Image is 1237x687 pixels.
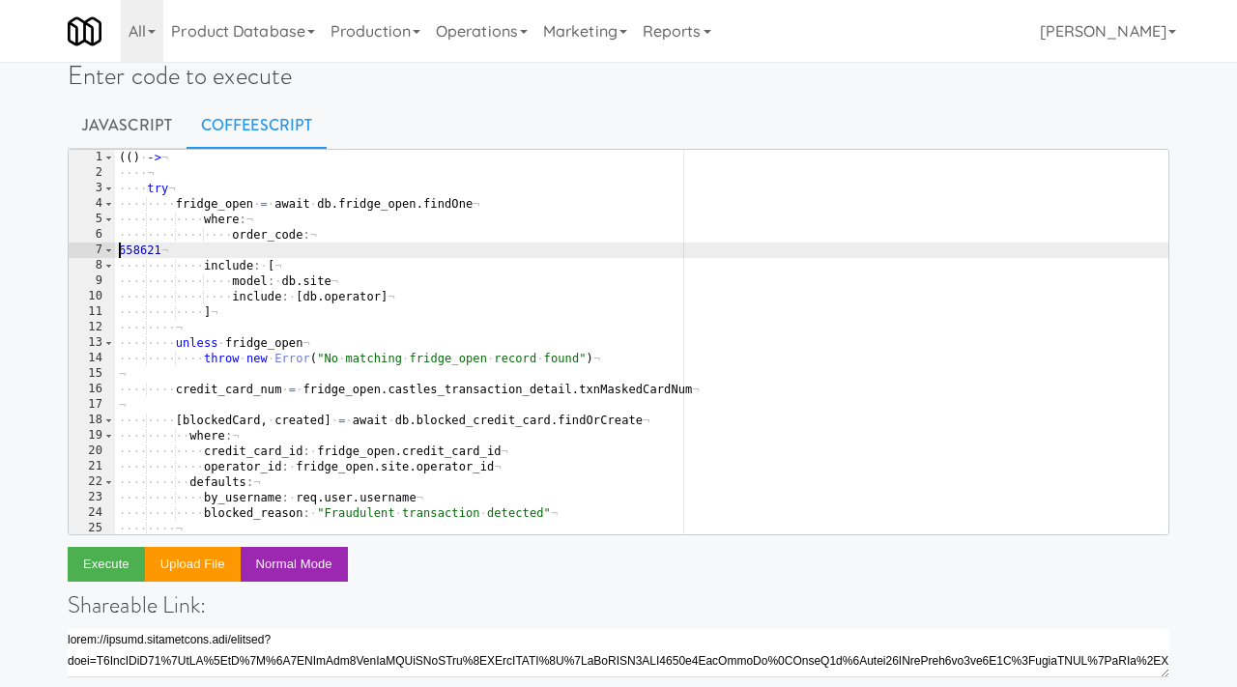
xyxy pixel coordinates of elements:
div: 1 [69,150,115,165]
div: 13 [69,335,115,351]
div: 2 [69,165,115,181]
div: 21 [69,459,115,474]
button: Normal Mode [241,547,348,582]
img: Micromart [68,14,101,48]
div: 16 [69,382,115,397]
div: 10 [69,289,115,304]
div: 20 [69,444,115,459]
h1: Enter code to execute [68,62,1169,90]
div: 23 [69,490,115,505]
div: 18 [69,413,115,428]
div: 12 [69,320,115,335]
div: 22 [69,474,115,490]
div: 25 [69,521,115,536]
a: CoffeeScript [187,101,327,150]
button: Execute [68,547,145,582]
button: Upload file [145,547,241,582]
div: 11 [69,304,115,320]
div: 17 [69,397,115,413]
div: 8 [69,258,115,273]
div: 15 [69,366,115,382]
div: 24 [69,505,115,521]
a: Javascript [68,101,187,150]
textarea: lorem://ipsumd.sitametcons.adi/elitsed?doei=T7IncIDiD6%4U7LabOReE6DoLorEMA%4Al9eNiMAdmINim%5V%8QU... [68,629,1169,677]
div: 9 [69,273,115,289]
div: 14 [69,351,115,366]
div: 5 [69,212,115,227]
div: 7 [69,243,115,258]
div: 6 [69,227,115,243]
div: 3 [69,181,115,196]
h4: Shareable Link: [68,592,1169,617]
div: 19 [69,428,115,444]
div: 4 [69,196,115,212]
